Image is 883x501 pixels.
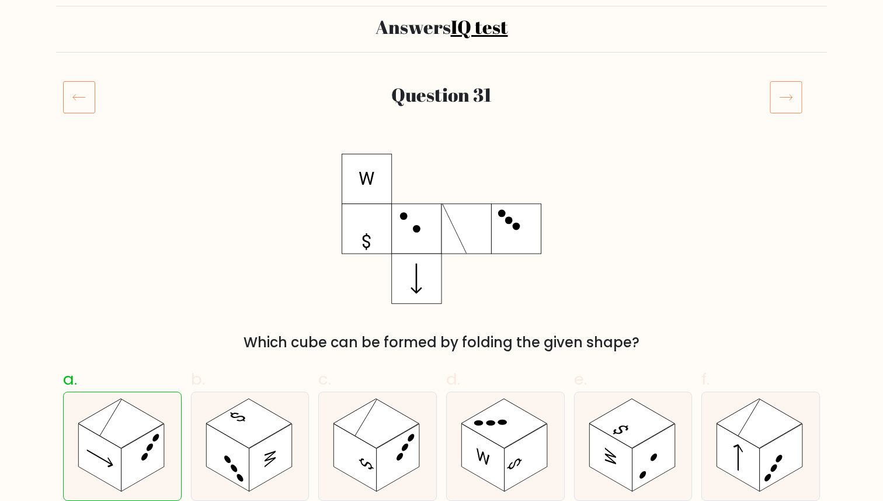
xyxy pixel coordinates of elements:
[701,368,710,391] span: f.
[574,368,587,391] span: e.
[451,14,508,39] a: IQ test
[63,16,820,38] h2: Answers
[446,368,460,391] span: d.
[70,332,813,353] div: Which cube can be formed by folding the given shape?
[63,368,77,391] span: a.
[318,368,331,391] span: c.
[127,84,756,106] h2: Question 31
[191,368,205,391] span: b.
